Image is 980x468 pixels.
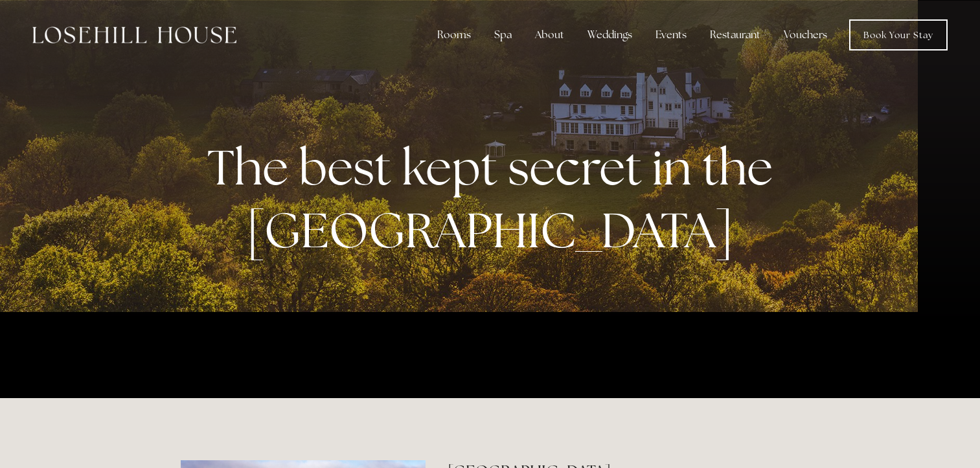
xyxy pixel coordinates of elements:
div: Rooms [427,22,481,48]
div: Weddings [577,22,643,48]
div: Restaurant [700,22,771,48]
div: About [525,22,575,48]
a: Vouchers [773,22,838,48]
div: Spa [484,22,522,48]
a: Book Your Stay [849,19,948,50]
strong: The best kept secret in the [GEOGRAPHIC_DATA] [207,135,783,262]
div: Events [645,22,697,48]
img: Losehill House [32,27,236,43]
